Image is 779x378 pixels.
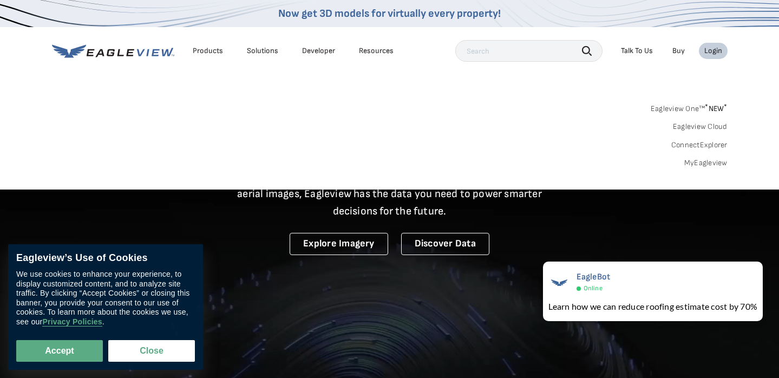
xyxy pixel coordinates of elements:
a: Buy [672,46,685,56]
a: Eagleview Cloud [673,122,728,132]
a: Privacy Policies [42,317,102,327]
a: Now get 3D models for virtually every property! [278,7,501,20]
span: EagleBot [577,272,611,282]
a: Explore Imagery [290,233,388,255]
span: NEW [705,104,727,113]
a: MyEagleview [684,158,728,168]
div: Learn how we can reduce roofing estimate cost by 70% [548,300,757,313]
a: ConnectExplorer [671,140,728,150]
div: Talk To Us [621,46,653,56]
div: Products [193,46,223,56]
div: Eagleview’s Use of Cookies [16,252,195,264]
img: EagleBot [548,272,570,294]
input: Search [455,40,603,62]
a: Developer [302,46,335,56]
div: Solutions [247,46,278,56]
button: Accept [16,340,103,362]
a: Eagleview One™*NEW* [651,101,728,113]
a: Discover Data [401,233,489,255]
p: A new era starts here. Built on more than 3.5 billion high-resolution aerial images, Eagleview ha... [224,168,555,220]
div: Resources [359,46,394,56]
span: Online [584,284,603,292]
button: Close [108,340,195,362]
div: We use cookies to enhance your experience, to display customized content, and to analyze site tra... [16,270,195,327]
div: Login [704,46,722,56]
